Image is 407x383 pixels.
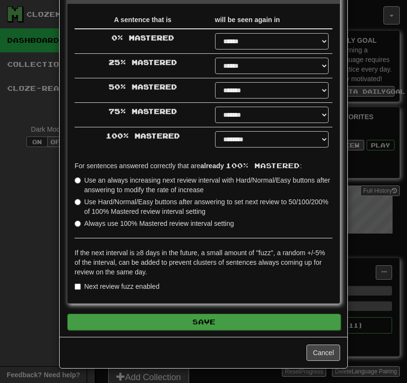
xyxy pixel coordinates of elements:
[109,107,177,116] label: 75 % Mastered
[67,314,341,330] button: Save
[75,11,211,29] th: A sentence that is
[109,58,177,67] label: 25 % Mastered
[75,248,332,277] p: If the next interval is ≥8 days in the future, a small amount of "fuzz", a random +/-5% of the in...
[75,284,81,290] input: Next review fuzz enabled
[106,131,180,141] label: 100 % Mastered
[75,282,159,291] label: Next review fuzz enabled
[75,175,332,195] label: Use an always increasing next review interval with Hard/Normal/Easy buttons after answering to mo...
[75,197,332,216] label: Use Hard/Normal/Easy buttons after answering to set next review to 50/100/200% of 100% Mastered r...
[306,345,340,361] button: Cancel
[200,162,224,170] strong: already
[211,11,332,29] th: will be seen again in
[109,82,177,92] label: 50 % Mastered
[75,219,234,228] label: Always use 100% Mastered review interval setting
[75,177,81,184] input: Use an always increasing next review interval with Hard/Normal/Easy buttons after answering to mo...
[112,33,174,43] label: 0 % Mastered
[226,161,300,170] span: 100% Mastered
[75,221,81,227] input: Always use 100% Mastered review interval setting
[75,199,81,205] input: Use Hard/Normal/Easy buttons after answering to set next review to 50/100/200% of 100% Mastered r...
[75,161,332,171] p: For sentences answered correctly that are :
